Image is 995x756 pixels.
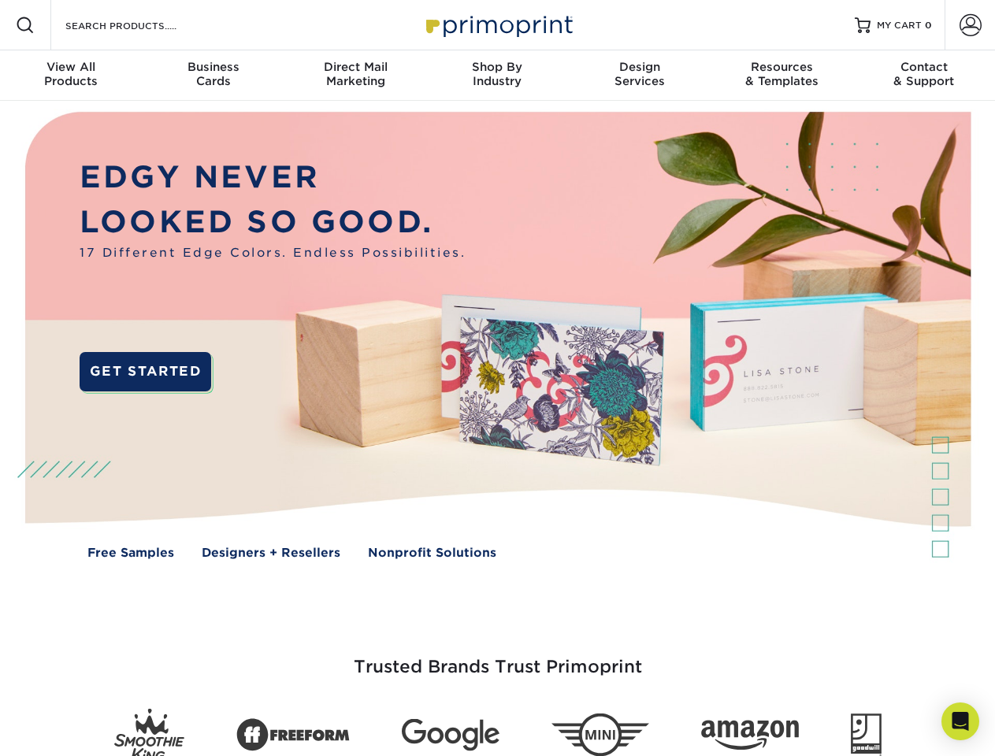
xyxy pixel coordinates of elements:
span: Direct Mail [284,60,426,74]
img: Amazon [701,721,799,750]
div: Open Intercom Messenger [941,702,979,740]
div: Marketing [284,60,426,88]
span: Business [142,60,284,74]
a: Nonprofit Solutions [368,544,496,562]
span: 17 Different Edge Colors. Endless Possibilities. [80,244,466,262]
a: Direct MailMarketing [284,50,426,101]
div: Industry [426,60,568,88]
iframe: Google Customer Reviews [4,708,134,750]
img: Google [402,719,499,751]
input: SEARCH PRODUCTS..... [64,16,217,35]
img: Goodwill [851,713,882,756]
div: & Support [853,60,995,88]
a: BusinessCards [142,50,284,101]
a: Designers + Resellers [202,544,340,562]
div: Services [569,60,711,88]
span: MY CART [877,19,922,32]
img: Primoprint [419,8,577,42]
a: DesignServices [569,50,711,101]
p: EDGY NEVER [80,155,466,200]
span: Contact [853,60,995,74]
p: LOOKED SO GOOD. [80,200,466,245]
div: & Templates [711,60,852,88]
a: Free Samples [87,544,174,562]
a: GET STARTED [80,352,211,391]
span: Resources [711,60,852,74]
a: Shop ByIndustry [426,50,568,101]
a: Contact& Support [853,50,995,101]
h3: Trusted Brands Trust Primoprint [37,619,959,696]
div: Cards [142,60,284,88]
span: Design [569,60,711,74]
a: Resources& Templates [711,50,852,101]
span: 0 [925,20,932,31]
span: Shop By [426,60,568,74]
